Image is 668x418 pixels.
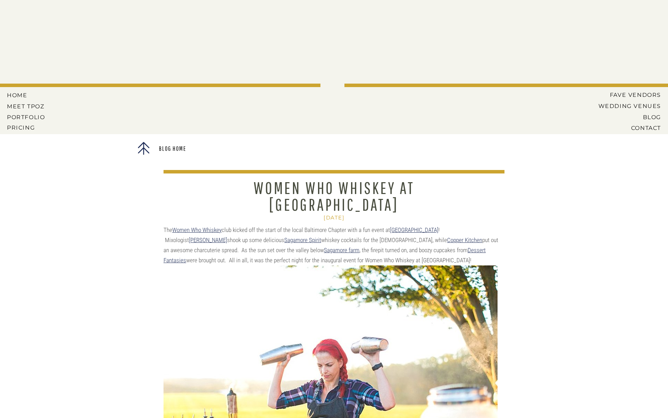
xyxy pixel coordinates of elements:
[390,226,438,233] a: [GEOGRAPHIC_DATA]
[189,237,227,243] a: [PERSON_NAME]
[593,114,661,120] a: BLOG
[7,114,47,120] a: PORTFOLIO
[273,215,395,221] h2: [DATE]
[7,103,45,109] a: MEET tPoz
[447,237,482,243] a: Copper Kitchen
[208,179,460,213] h1: Women Who Whiskey at [GEOGRAPHIC_DATA]
[7,124,47,131] a: Pricing
[324,247,359,254] a: Sagamore farm
[151,146,194,153] a: Blog Home
[164,247,486,264] a: Dessert Fantasies
[284,237,321,243] a: Sagamore Spirit
[604,92,661,98] a: Fave Vendors
[588,103,661,109] a: Wedding Venues
[172,226,222,233] a: Women Who Whiskey
[606,125,661,131] a: CONTACT
[7,92,38,98] a: HOME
